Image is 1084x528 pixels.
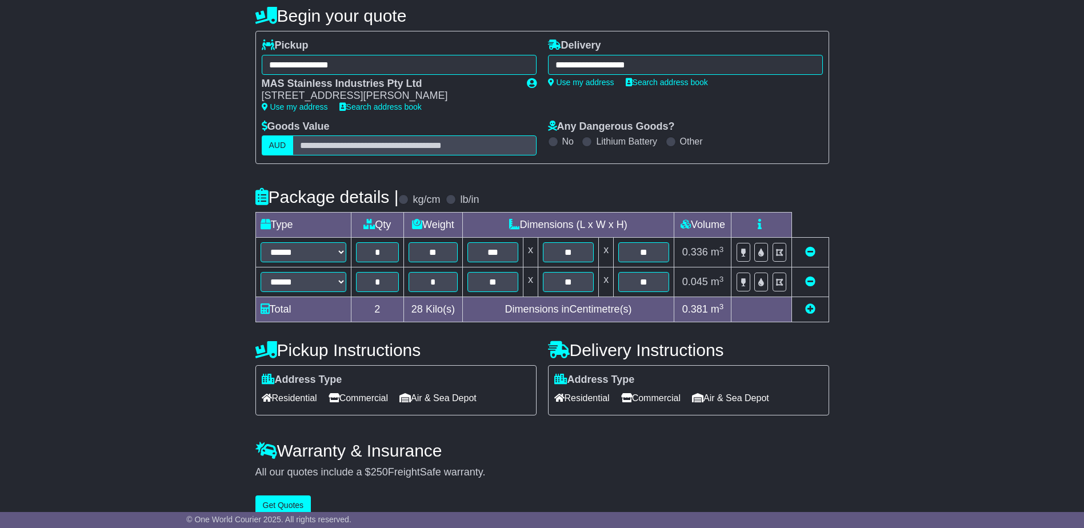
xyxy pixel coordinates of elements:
[255,297,351,322] td: Total
[404,213,463,238] td: Weight
[371,466,388,478] span: 250
[692,389,769,407] span: Air & Sea Depot
[599,238,614,267] td: x
[399,389,477,407] span: Air & Sea Depot
[680,136,703,147] label: Other
[805,276,815,287] a: Remove this item
[262,121,330,133] label: Goods Value
[621,389,681,407] span: Commercial
[255,495,311,515] button: Get Quotes
[255,6,829,25] h4: Begin your quote
[462,213,674,238] td: Dimensions (L x W x H)
[186,515,351,524] span: © One World Courier 2025. All rights reserved.
[404,297,463,322] td: Kilo(s)
[460,194,479,206] label: lb/in
[554,374,635,386] label: Address Type
[413,194,440,206] label: kg/cm
[805,303,815,315] a: Add new item
[548,78,614,87] a: Use my address
[262,374,342,386] label: Address Type
[711,246,724,258] span: m
[255,341,537,359] h4: Pickup Instructions
[523,267,538,297] td: x
[711,303,724,315] span: m
[548,121,675,133] label: Any Dangerous Goods?
[719,245,724,254] sup: 3
[682,276,708,287] span: 0.045
[711,276,724,287] span: m
[351,297,404,322] td: 2
[682,303,708,315] span: 0.381
[255,187,399,206] h4: Package details |
[329,389,388,407] span: Commercial
[255,441,829,460] h4: Warranty & Insurance
[262,102,328,111] a: Use my address
[262,135,294,155] label: AUD
[805,246,815,258] a: Remove this item
[262,39,309,52] label: Pickup
[339,102,422,111] a: Search address book
[548,341,829,359] h4: Delivery Instructions
[462,297,674,322] td: Dimensions in Centimetre(s)
[548,39,601,52] label: Delivery
[523,238,538,267] td: x
[411,303,423,315] span: 28
[719,302,724,311] sup: 3
[262,78,515,90] div: MAS Stainless Industries Pty Ltd
[262,90,515,102] div: [STREET_ADDRESS][PERSON_NAME]
[255,466,829,479] div: All our quotes include a $ FreightSafe warranty.
[255,213,351,238] td: Type
[599,267,614,297] td: x
[562,136,574,147] label: No
[262,389,317,407] span: Residential
[719,275,724,283] sup: 3
[682,246,708,258] span: 0.336
[554,389,610,407] span: Residential
[351,213,404,238] td: Qty
[674,213,731,238] td: Volume
[626,78,708,87] a: Search address book
[596,136,657,147] label: Lithium Battery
